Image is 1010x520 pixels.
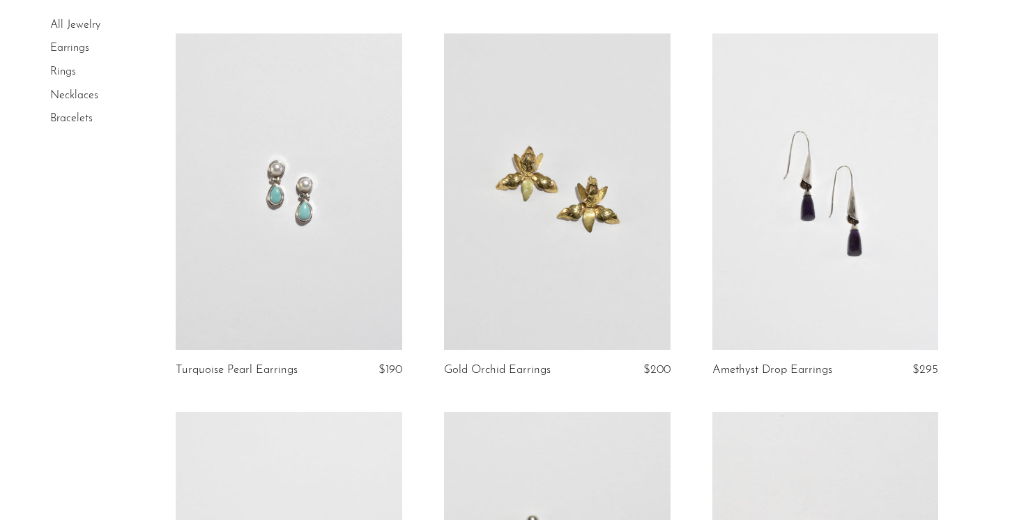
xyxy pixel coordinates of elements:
a: Necklaces [50,90,98,101]
a: Bracelets [50,113,93,124]
a: Earrings [50,43,89,54]
a: Rings [50,66,76,77]
a: Amethyst Drop Earrings [712,364,832,376]
a: Gold Orchid Earrings [444,364,551,376]
a: Turquoise Pearl Earrings [176,364,298,376]
span: $190 [378,364,402,376]
span: $295 [912,364,938,376]
span: $200 [643,364,671,376]
a: All Jewelry [50,20,100,31]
